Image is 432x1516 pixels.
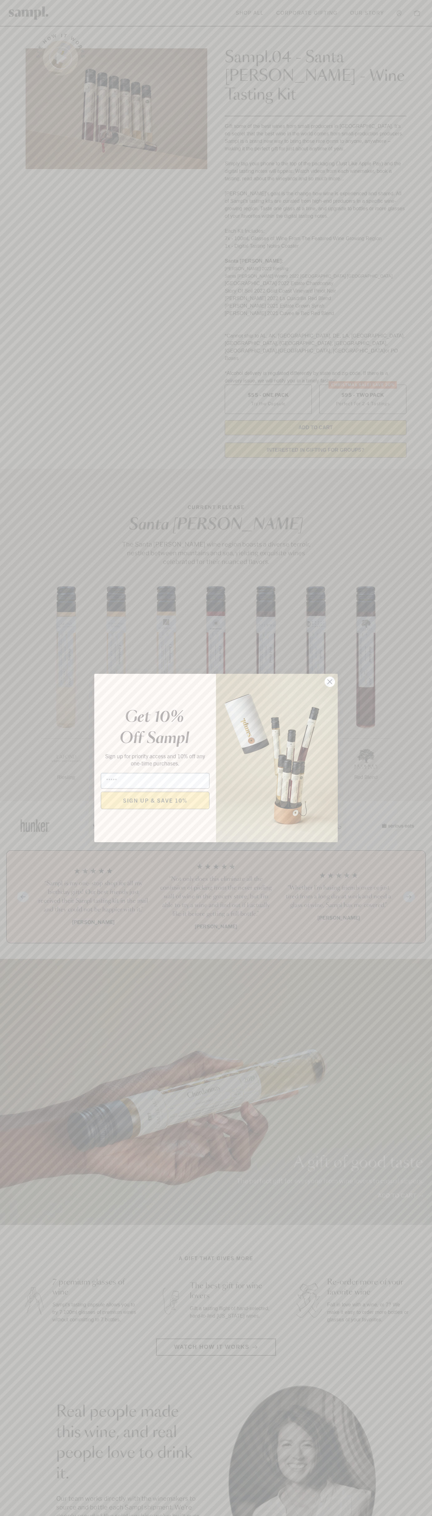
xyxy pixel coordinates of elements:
button: SIGN UP & SAVE 10% [101,792,209,809]
img: 96933287-25a1-481a-a6d8-4dd623390dc6.png [216,674,338,842]
button: Close dialog [324,676,335,687]
input: Email [101,773,209,789]
em: Get 10% Off Sampl [120,710,189,746]
span: Sign up for priority access and 10% off any one-time purchases. [105,752,205,767]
